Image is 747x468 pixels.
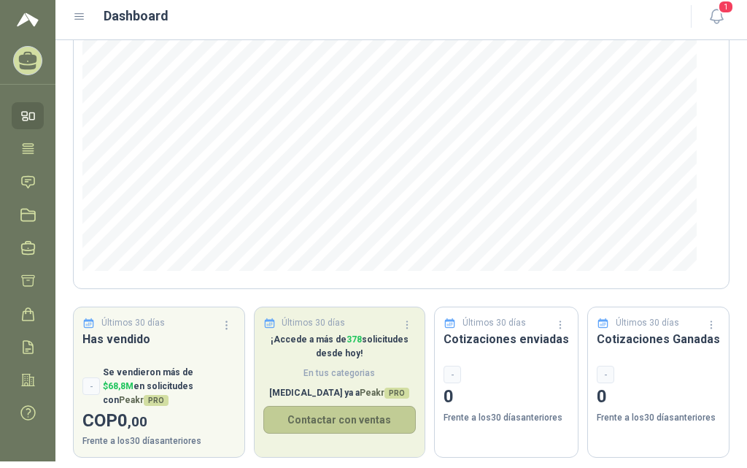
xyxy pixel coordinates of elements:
p: Últimos 30 días [462,316,526,330]
p: Últimos 30 días [282,316,345,330]
span: $ 68,8M [103,381,133,391]
h3: Cotizaciones enviadas [444,330,569,348]
span: Peakr [360,388,409,398]
p: 0 [444,383,569,411]
span: ,00 [128,413,147,430]
img: Logo peakr [17,11,39,28]
span: Peakr [119,395,169,405]
h1: Dashboard [104,6,169,26]
p: [MEDICAL_DATA] ya a [263,386,417,400]
p: Frente a los 30 días anteriores [444,411,569,425]
span: 0 [117,410,147,431]
button: 1 [703,4,729,30]
p: Últimos 30 días [616,316,679,330]
h3: Has vendido [82,330,236,348]
div: - [82,377,100,395]
div: - [597,366,614,383]
p: Últimos 30 días [101,316,165,330]
span: PRO [384,388,409,399]
div: - [444,366,461,383]
p: ¡Accede a más de solicitudes desde hoy! [263,333,417,361]
h3: Cotizaciones Ganadas [597,330,720,348]
span: En tus categorias [263,367,417,380]
h3: Solicitudes Recibidas [263,330,417,348]
p: COP [82,407,236,435]
span: PRO [144,395,169,406]
span: 378 [347,334,362,345]
button: Contactar con ventas [263,406,417,434]
p: Frente a los 30 días anteriores [82,434,236,448]
p: Se vendieron más de en solicitudes con [103,366,236,407]
p: Frente a los 30 días anteriores [597,411,720,425]
p: 0 [597,383,720,411]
